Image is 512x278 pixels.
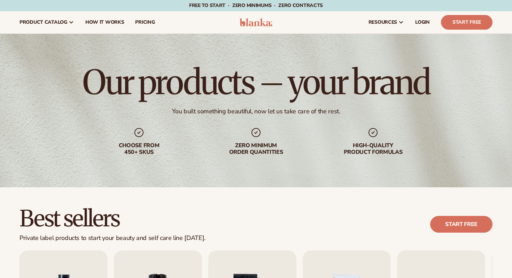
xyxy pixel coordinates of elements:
span: LOGIN [415,20,430,25]
div: Private label products to start your beauty and self care line [DATE]. [20,234,205,242]
a: LOGIN [410,11,435,33]
div: Choose from 450+ Skus [94,142,184,156]
div: High-quality product formulas [328,142,418,156]
a: pricing [130,11,160,33]
a: Start Free [441,15,492,30]
a: resources [363,11,410,33]
div: You built something beautiful, now let us take care of the rest. [172,107,340,115]
a: product catalog [14,11,80,33]
a: Start free [430,216,492,233]
h1: Our products – your brand [83,66,429,99]
span: How It Works [85,20,124,25]
div: Zero minimum order quantities [211,142,301,156]
img: logo [240,18,273,27]
span: pricing [135,20,155,25]
span: product catalog [20,20,67,25]
span: resources [369,20,397,25]
span: Free to start · ZERO minimums · ZERO contracts [189,2,323,9]
h2: Best sellers [20,207,205,230]
a: How It Works [80,11,130,33]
